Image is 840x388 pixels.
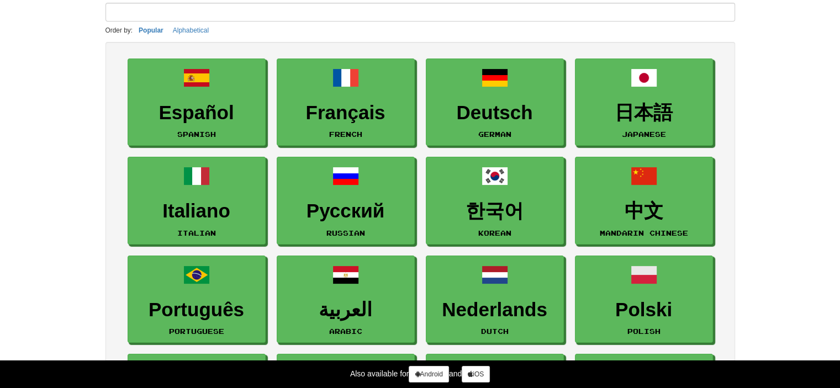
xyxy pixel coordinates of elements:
button: Alphabetical [170,24,212,36]
h3: 中文 [581,200,707,222]
a: NederlandsDutch [426,256,564,343]
small: Arabic [329,327,362,335]
h3: Français [283,102,409,124]
h3: Deutsch [432,102,558,124]
h3: العربية [283,299,409,321]
button: Popular [135,24,167,36]
a: iOS [462,366,490,382]
a: FrançaisFrench [277,59,415,146]
a: PolskiPolish [575,256,713,343]
h3: 日本語 [581,102,707,124]
small: Dutch [481,327,509,335]
h3: Italiano [134,200,260,222]
small: Korean [478,229,511,237]
a: 日本語Japanese [575,59,713,146]
small: Japanese [622,130,666,138]
small: Russian [326,229,365,237]
a: Android [409,366,448,382]
a: العربيةArabic [277,256,415,343]
small: Mandarin Chinese [600,229,688,237]
a: DeutschGerman [426,59,564,146]
h3: Русский [283,200,409,222]
a: РусскийRussian [277,157,415,245]
a: ItalianoItalian [128,157,266,245]
small: Polish [627,327,661,335]
small: Order by: [105,26,133,34]
h3: Nederlands [432,299,558,321]
h3: Polski [581,299,707,321]
a: PortuguêsPortuguese [128,256,266,343]
h3: 한국어 [432,200,558,222]
a: 한국어Korean [426,157,564,245]
small: Italian [177,229,216,237]
small: Portuguese [169,327,224,335]
small: German [478,130,511,138]
h3: Español [134,102,260,124]
a: EspañolSpanish [128,59,266,146]
small: Spanish [177,130,216,138]
h3: Português [134,299,260,321]
a: 中文Mandarin Chinese [575,157,713,245]
small: French [329,130,362,138]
